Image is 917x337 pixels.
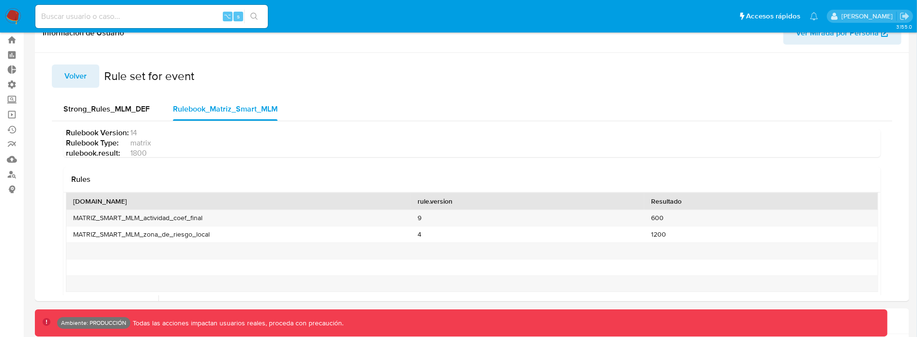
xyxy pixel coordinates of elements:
div: 9 [411,210,644,226]
span: matrix [130,139,878,147]
button: Ver Mirada por Persona [783,21,901,45]
h2: Rules [71,175,873,184]
div: 600 [644,210,878,226]
span: s [237,12,240,21]
span: 14 [130,129,878,137]
div: rule.version [418,196,637,206]
input: Buscar usuario o caso... [35,10,268,23]
div: [DOMAIN_NAME] [73,196,404,206]
span: ⌥ [224,12,231,21]
a: Notificaciones [810,12,818,20]
span: Ver Mirada por Persona [796,21,879,45]
p: juan.jsosa@mercadolibre.com.co [841,12,896,21]
h2: Rule set for event [104,69,194,83]
div: MATRIZ_SMART_MLM_actividad_coef_final [66,210,411,226]
div: 4 [411,226,644,242]
span: Rulebook_Matriz_Smart_MLM [173,103,278,114]
div: MATRIZ_SMART_MLM_zona_de_riesgo_local [66,226,411,242]
p: Todas las acciones impactan usuarios reales, proceda con precaución. [130,319,343,328]
span: Accesos rápidos [746,11,800,21]
a: Salir [900,11,910,21]
div: Resultado [651,196,871,206]
div: 1200 [644,226,878,242]
span: 1800 [130,149,878,157]
button: Insurtech [37,296,158,319]
button: search-icon [244,10,264,23]
p: Ambiente: PRODUCCIÓN [61,321,126,325]
h1: Información de Usuario [43,28,124,38]
span: 3.155.0 [896,23,912,31]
